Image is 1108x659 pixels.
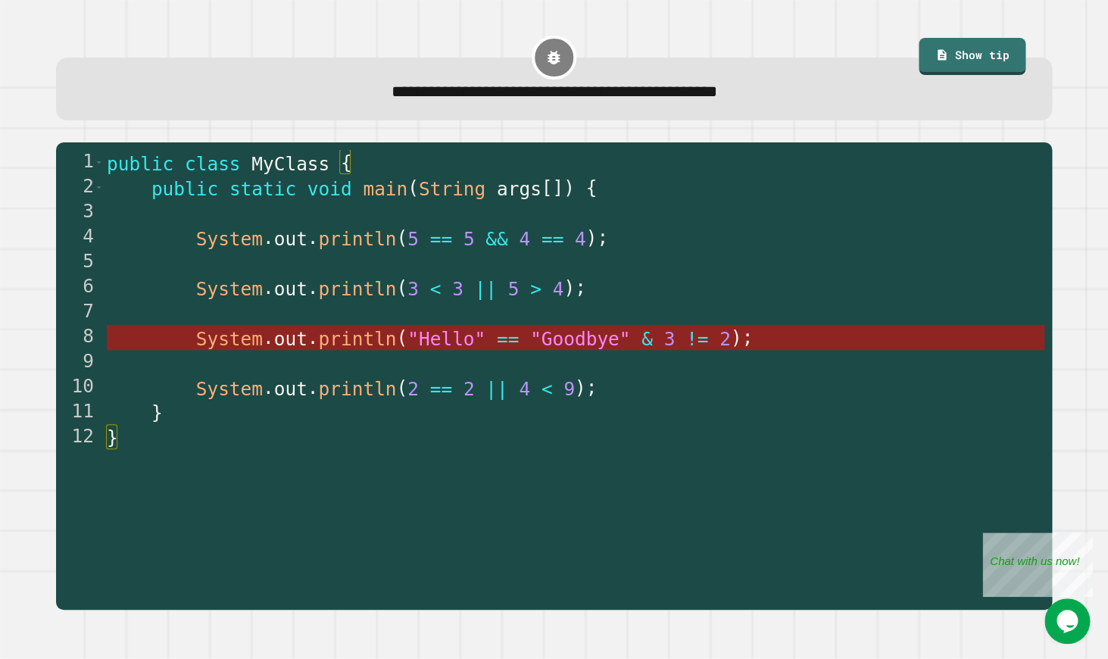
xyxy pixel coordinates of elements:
span: < [542,378,553,400]
div: 1 [56,150,104,175]
div: 10 [56,375,104,400]
span: 2 [407,378,419,400]
span: && [485,228,507,250]
span: "Hello" [407,328,485,350]
span: System [196,228,263,250]
a: Show tip [919,38,1025,75]
span: String [419,178,485,200]
span: args [497,178,542,200]
span: 2 [719,328,731,350]
span: System [196,278,263,300]
span: 3 [663,328,675,350]
span: println [318,228,396,250]
span: 5 [463,228,475,250]
span: System [196,378,263,400]
span: static [229,178,296,200]
span: 3 [407,278,419,300]
span: == [429,378,451,400]
div: 3 [56,200,104,225]
span: 4 [519,378,530,400]
span: public [151,178,218,200]
span: void [307,178,352,200]
span: == [497,328,519,350]
div: 4 [56,225,104,250]
div: 9 [56,350,104,375]
span: out [273,328,307,350]
span: == [429,228,451,250]
span: out [273,228,307,250]
div: 11 [56,400,104,425]
div: 8 [56,325,104,350]
span: 9 [563,378,575,400]
span: println [318,278,396,300]
span: != [686,328,708,350]
span: || [485,378,507,400]
span: 5 [407,228,419,250]
span: || [474,278,496,300]
span: println [318,378,396,400]
span: out [273,278,307,300]
span: Toggle code folding, rows 1 through 12 [95,150,103,175]
span: < [429,278,441,300]
div: 12 [56,425,104,450]
span: 4 [519,228,530,250]
div: 2 [56,175,104,200]
span: == [542,228,563,250]
span: 4 [575,228,586,250]
iframe: chat widget [1044,598,1093,644]
span: "Goodbye" [530,328,630,350]
span: out [273,378,307,400]
span: main [363,178,407,200]
span: println [318,328,396,350]
span: Toggle code folding, rows 2 through 11 [95,175,103,200]
span: System [196,328,263,350]
span: public [107,153,173,175]
span: MyClass [251,153,329,175]
div: 6 [56,275,104,300]
span: 5 [507,278,519,300]
div: 7 [56,300,104,325]
span: 4 [552,278,563,300]
iframe: chat widget [982,533,1093,597]
span: > [530,278,542,300]
span: class [185,153,241,175]
span: 3 [452,278,463,300]
div: 5 [56,250,104,275]
span: 2 [463,378,475,400]
span: & [641,328,653,350]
